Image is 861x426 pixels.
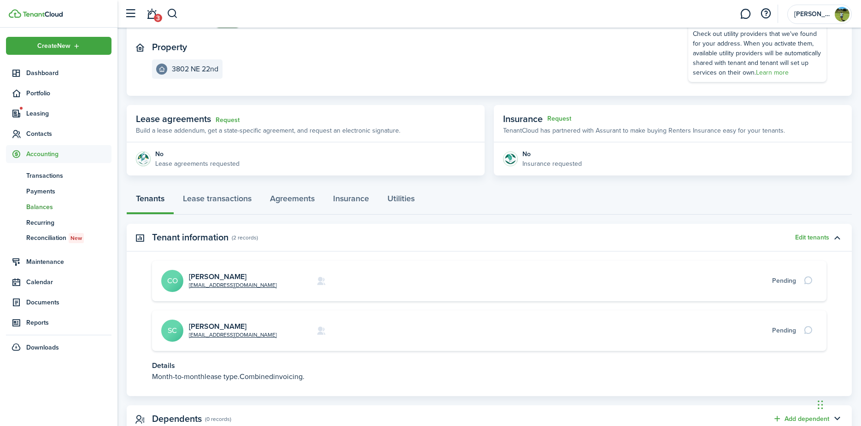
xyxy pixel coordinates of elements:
span: Accounting [26,149,111,159]
p: TenantCloud has partnered with Assurant to make buying Renters Insurance easy for your tenants. [503,126,785,135]
a: Transactions [6,168,111,183]
div: Pending [772,326,796,335]
a: ReconciliationNew [6,230,111,246]
div: Check out utility providers that we've found for your address. When you activate them, available ... [693,29,822,77]
a: Utilities [378,187,424,215]
p: Lease agreements requested [155,159,240,169]
panel-main-title: Dependents [152,414,202,424]
span: Lease agreements [136,112,211,126]
span: Greathouse Greathome [794,11,831,18]
button: Open menu [6,37,111,55]
button: Toggle accordion [829,230,845,245]
a: Request [216,117,240,124]
img: Greathouse Greathome [835,7,849,22]
span: Payments [26,187,111,196]
a: Recurring [6,215,111,230]
avatar-text: CO [161,270,183,292]
span: Transactions [26,171,111,181]
panel-main-body: Toggle accordion [127,261,852,396]
a: Insurance [324,187,378,215]
p: Details [152,360,826,371]
a: Payments [6,183,111,199]
a: [PERSON_NAME] [189,271,246,282]
e-details-info-title: 3802 NE 22nd [172,65,218,73]
span: 3 [154,14,162,22]
span: New [70,234,82,242]
a: Notifications [143,2,160,26]
img: Agreement e-sign [136,152,151,166]
div: No [522,149,582,159]
span: lease type. [205,371,240,382]
div: No [155,149,240,159]
a: Messaging [737,2,754,26]
a: [EMAIL_ADDRESS][DOMAIN_NAME] [189,281,277,289]
button: Edit tenants [795,234,829,241]
img: TenantCloud [23,12,63,17]
a: Reports [6,314,111,332]
button: Open sidebar [122,5,139,23]
div: Drag [818,391,823,419]
div: Pending [772,276,796,286]
a: Agreements [261,187,324,215]
a: Dashboard [6,64,111,82]
p: Build a lease addendum, get a state-specific agreement, and request an electronic signature. [136,126,400,135]
span: Balances [26,202,111,212]
span: Calendar [26,277,111,287]
img: Insurance protection [503,152,518,166]
panel-main-subtitle: (0 records) [205,415,231,423]
span: Reconciliation [26,233,111,243]
span: Portfolio [26,88,111,98]
p: Insurance requested [522,159,582,169]
p: Month-to-month Combined [152,371,826,382]
panel-main-subtitle: (2 records) [232,233,258,242]
span: Downloads [26,343,59,352]
panel-main-title: Tenant information [152,232,228,243]
button: Open resource center [758,6,773,22]
a: Balances [6,199,111,215]
avatar-text: SC [161,320,183,342]
img: TenantCloud [9,9,21,18]
button: Search [167,6,178,22]
span: Documents [26,298,111,307]
span: Dashboard [26,68,111,78]
a: Lease transactions [174,187,261,215]
span: Leasing [26,109,111,118]
span: Insurance [503,112,543,126]
panel-main-title: Property [152,42,187,53]
span: Recurring [26,218,111,228]
span: Reports [26,318,111,327]
a: Learn more [756,68,789,77]
iframe: Chat Widget [815,382,861,426]
span: Create New [37,43,70,49]
span: Contacts [26,129,111,139]
button: Add dependent [773,414,829,424]
span: invoicing. [273,371,305,382]
a: [EMAIL_ADDRESS][DOMAIN_NAME] [189,331,277,339]
button: Request [547,115,571,123]
span: Maintenance [26,257,111,267]
a: [PERSON_NAME] [189,321,246,332]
